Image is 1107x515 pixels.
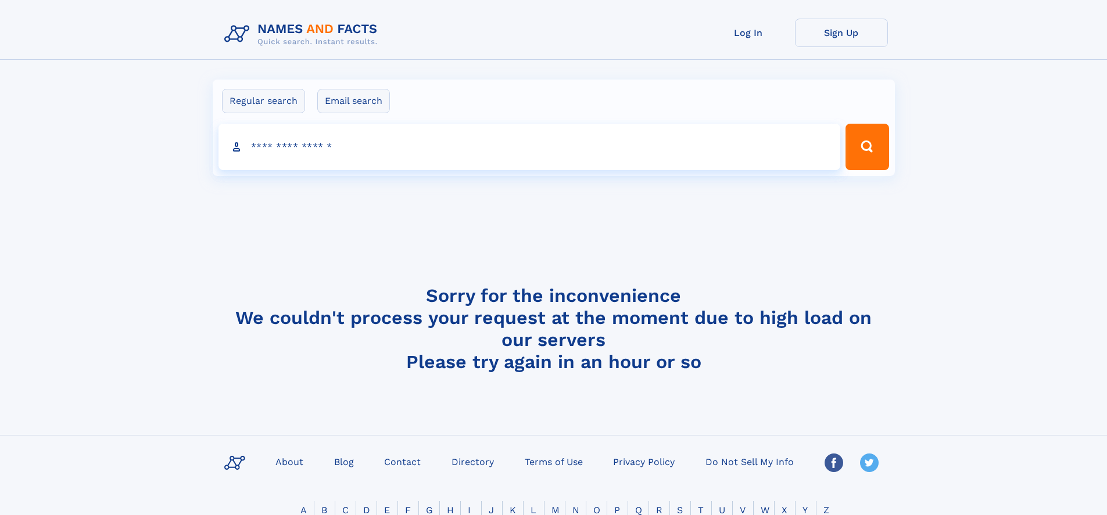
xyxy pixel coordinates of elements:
a: Sign Up [795,19,888,47]
img: Facebook [825,453,843,472]
a: Do Not Sell My Info [701,453,798,470]
a: Contact [379,453,425,470]
button: Search Button [846,124,889,170]
a: Directory [447,453,499,470]
input: search input [218,124,841,170]
a: Blog [329,453,359,470]
a: About [271,453,308,470]
img: Logo Names and Facts [220,19,387,50]
a: Terms of Use [520,453,587,470]
h4: Sorry for the inconvenience We couldn't process your request at the moment due to high load on ou... [220,284,888,373]
a: Log In [702,19,795,47]
img: Twitter [860,453,879,472]
label: Regular search [222,89,305,113]
a: Privacy Policy [608,453,679,470]
label: Email search [317,89,390,113]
